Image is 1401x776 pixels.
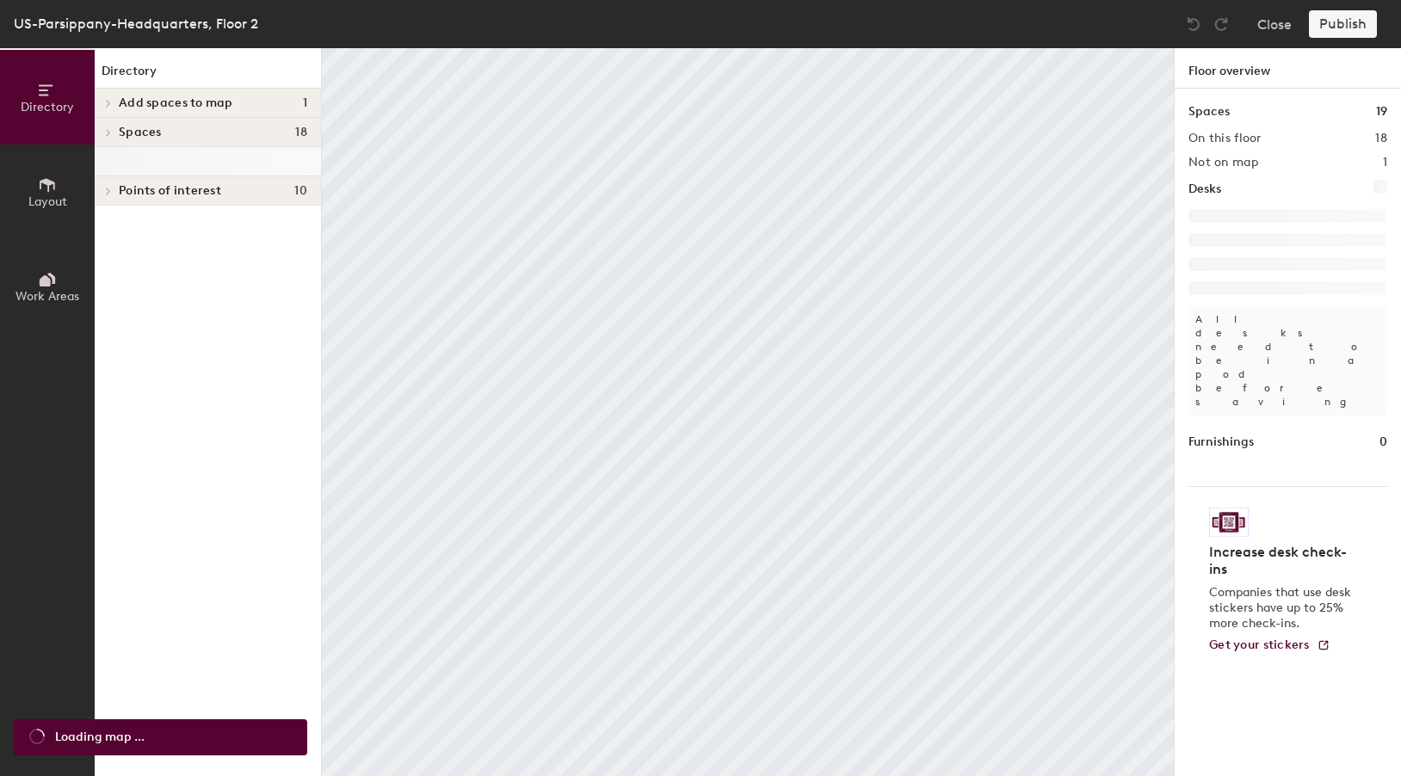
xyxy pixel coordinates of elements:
[295,126,307,139] span: 18
[1188,433,1254,452] h1: Furnishings
[1209,585,1356,631] p: Companies that use desk stickers have up to 25% more check-ins.
[1383,156,1387,169] h2: 1
[1209,508,1249,537] img: Sticker logo
[15,289,79,304] span: Work Areas
[1188,180,1221,199] h1: Desks
[119,184,221,198] span: Points of interest
[95,62,321,89] h1: Directory
[55,728,145,747] span: Loading map ...
[1185,15,1202,33] img: Undo
[303,96,307,110] span: 1
[14,13,258,34] div: US-Parsippany-Headquarters, Floor 2
[1188,156,1258,169] h2: Not on map
[1188,102,1230,121] h1: Spaces
[1209,544,1356,578] h4: Increase desk check-ins
[1175,48,1401,89] h1: Floor overview
[1375,132,1387,145] h2: 18
[119,126,162,139] span: Spaces
[1376,102,1387,121] h1: 19
[1209,638,1330,653] a: Get your stickers
[28,194,67,209] span: Layout
[1379,433,1387,452] h1: 0
[1257,10,1292,38] button: Close
[1188,305,1387,416] p: All desks need to be in a pod before saving
[21,100,74,114] span: Directory
[294,184,307,198] span: 10
[322,48,1174,776] canvas: Map
[1209,637,1310,652] span: Get your stickers
[1188,132,1262,145] h2: On this floor
[119,96,233,110] span: Add spaces to map
[1213,15,1230,33] img: Redo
